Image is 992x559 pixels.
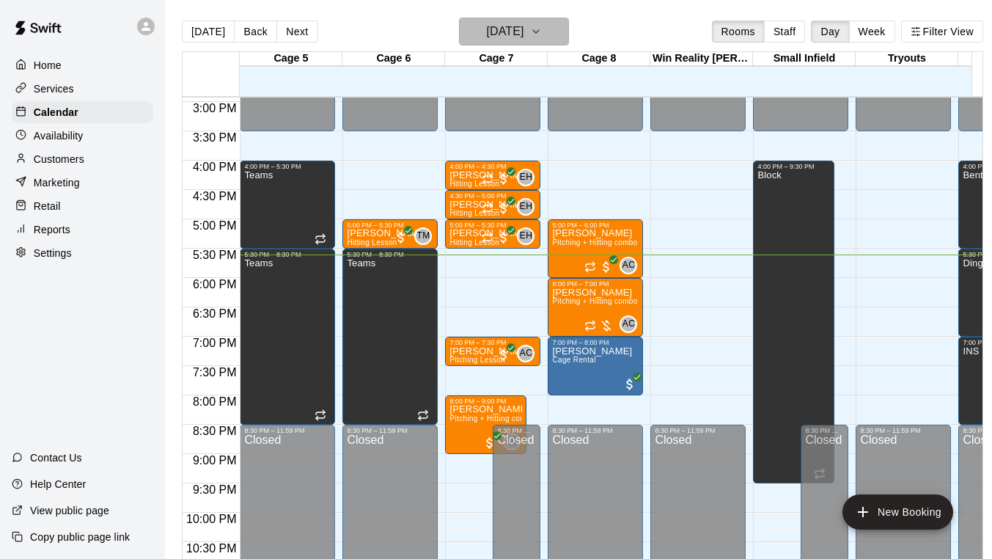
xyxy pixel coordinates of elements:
[523,227,534,245] span: Eric Harrington
[189,395,240,408] span: 8:00 PM
[189,190,240,202] span: 4:30 PM
[12,148,153,170] div: Customers
[449,414,534,423] span: Pitching + Hitting combo
[347,427,433,434] div: 8:30 PM – 11:59 PM
[449,163,536,170] div: 4:00 PM – 4:30 PM
[347,222,433,229] div: 5:00 PM – 5:30 PM
[650,52,753,66] div: Win Reality [PERSON_NAME]
[34,128,84,143] p: Availability
[189,278,240,291] span: 6:00 PM
[552,222,639,229] div: 5:00 PM – 6:00 PM
[548,52,650,66] div: Cage 8
[347,251,433,258] div: 5:30 PM – 8:30 PM
[12,219,153,241] div: Reports
[552,238,637,246] span: Pitching + Hitting combo
[523,198,534,216] span: Eric Harrington
[342,52,445,66] div: Cage 6
[517,227,534,245] div: Eric Harrington
[520,170,532,185] span: EH
[30,477,86,492] p: Help Center
[625,315,637,333] span: Ashley Collier
[189,483,240,496] span: 9:30 PM
[30,503,109,518] p: View public page
[622,317,635,332] span: AC
[234,21,277,43] button: Back
[189,131,240,144] span: 3:30 PM
[34,246,72,260] p: Settings
[622,377,637,392] span: All customers have paid
[34,175,80,190] p: Marketing
[417,409,429,421] span: Recurring event
[520,200,532,214] span: EH
[34,199,61,213] p: Retail
[12,125,153,147] div: Availability
[523,169,534,186] span: Eric Harrington
[34,152,84,167] p: Customers
[189,161,240,173] span: 4:00 PM
[584,261,596,273] span: Recurring event
[189,425,240,437] span: 8:30 PM
[517,345,534,362] div: Ashley Collier
[449,209,499,217] span: Hitting Lesson
[342,219,438,249] div: 5:00 PM – 5:30 PM: Mason Gallogly
[548,278,643,337] div: 6:00 PM – 7:00 PM: Pitching + Hitting combo
[315,233,326,245] span: Recurring event
[183,513,240,525] span: 10:00 PM
[12,195,153,217] div: Retail
[811,21,849,43] button: Day
[182,21,235,43] button: [DATE]
[449,238,499,246] span: Hitting Lesson
[189,219,240,232] span: 5:00 PM
[552,427,639,434] div: 8:30 PM – 11:59 PM
[449,180,499,188] span: Hitting Lesson
[449,398,522,405] div: 8:00 PM – 9:00 PM
[12,101,153,123] a: Calendar
[276,21,317,43] button: Next
[315,409,326,421] span: Recurring event
[12,78,153,100] a: Services
[449,339,536,346] div: 7:00 PM – 7:30 PM
[12,172,153,194] div: Marketing
[599,260,614,274] span: All customers have paid
[520,346,532,361] span: AC
[34,58,62,73] p: Home
[244,163,331,170] div: 4:00 PM – 5:30 PM
[347,238,397,246] span: Hitting Lesson
[901,21,983,43] button: Filter View
[445,395,526,454] div: 8:00 PM – 9:00 PM: Denny Payne
[496,172,511,186] span: All customers have paid
[30,450,82,465] p: Contact Us
[34,81,74,96] p: Services
[625,257,637,274] span: Ashley Collier
[517,198,534,216] div: Eric Harrington
[449,222,536,229] div: 5:00 PM – 5:30 PM
[342,249,438,425] div: 5:30 PM – 8:30 PM: Teams
[753,52,856,66] div: Small Infield
[12,242,153,264] div: Settings
[189,454,240,467] span: 9:00 PM
[445,219,540,249] div: 5:00 PM – 5:30 PM: Wyatt Smith
[552,280,639,288] div: 6:00 PM – 7:00 PM
[482,232,493,244] span: Recurring event
[584,320,596,332] span: Recurring event
[805,427,844,434] div: 8:30 PM – 11:59 PM
[240,249,335,425] div: 5:30 PM – 8:30 PM: Teams
[486,21,523,42] h6: [DATE]
[764,21,806,43] button: Staff
[620,257,637,274] div: Ashley Collier
[244,251,331,258] div: 5:30 PM – 8:30 PM
[523,345,534,362] span: Ashley Collier
[189,102,240,114] span: 3:00 PM
[420,227,432,245] span: Taylor Moore
[189,307,240,320] span: 6:30 PM
[849,21,895,43] button: Week
[445,52,548,66] div: Cage 7
[189,249,240,261] span: 5:30 PM
[12,54,153,76] a: Home
[449,356,505,364] span: Pitching Lesson
[189,337,240,349] span: 7:00 PM
[414,227,432,245] div: Taylor Moore
[445,161,540,190] div: 4:00 PM – 4:30 PM: Hitting Lesson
